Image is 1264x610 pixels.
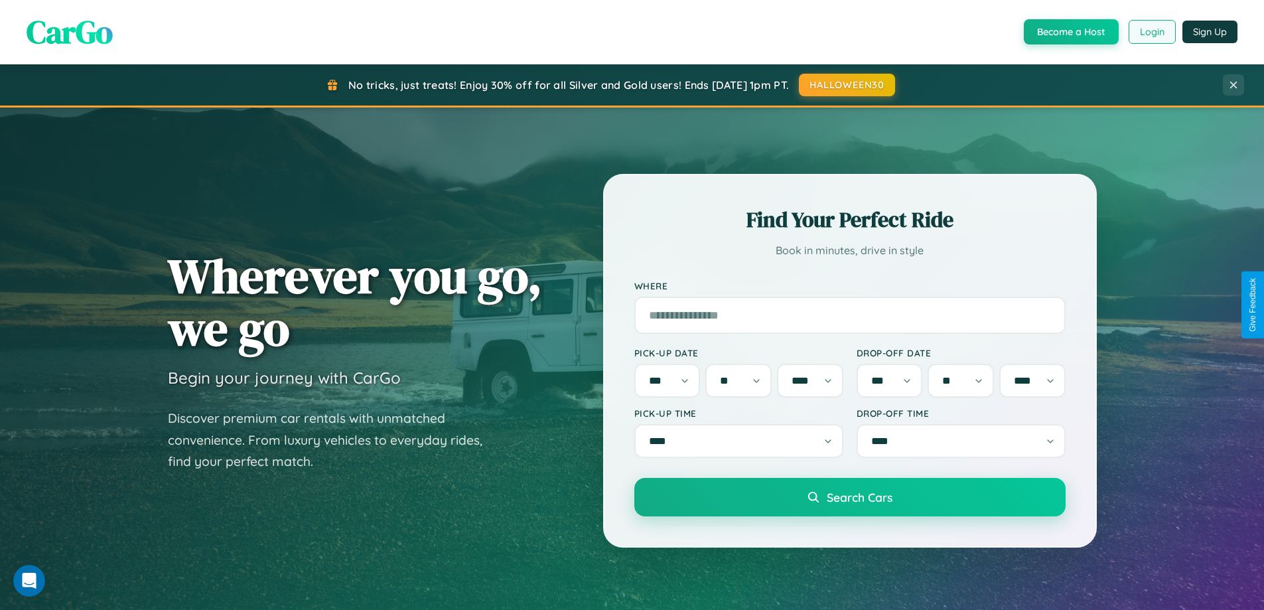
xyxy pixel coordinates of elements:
[634,280,1066,291] label: Where
[634,205,1066,234] h2: Find Your Perfect Ride
[799,74,895,96] button: HALLOWEEN30
[634,478,1066,516] button: Search Cars
[827,490,892,504] span: Search Cars
[1024,19,1119,44] button: Become a Host
[1248,278,1257,332] div: Give Feedback
[27,10,113,54] span: CarGo
[1129,20,1176,44] button: Login
[168,368,401,388] h3: Begin your journey with CarGo
[13,565,45,597] iframe: Intercom live chat
[857,408,1066,419] label: Drop-off Time
[634,347,843,358] label: Pick-up Date
[634,241,1066,260] p: Book in minutes, drive in style
[634,408,843,419] label: Pick-up Time
[857,347,1066,358] label: Drop-off Date
[168,250,542,354] h1: Wherever you go, we go
[168,408,500,473] p: Discover premium car rentals with unmatched convenience. From luxury vehicles to everyday rides, ...
[1182,21,1237,43] button: Sign Up
[348,78,789,92] span: No tricks, just treats! Enjoy 30% off for all Silver and Gold users! Ends [DATE] 1pm PT.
